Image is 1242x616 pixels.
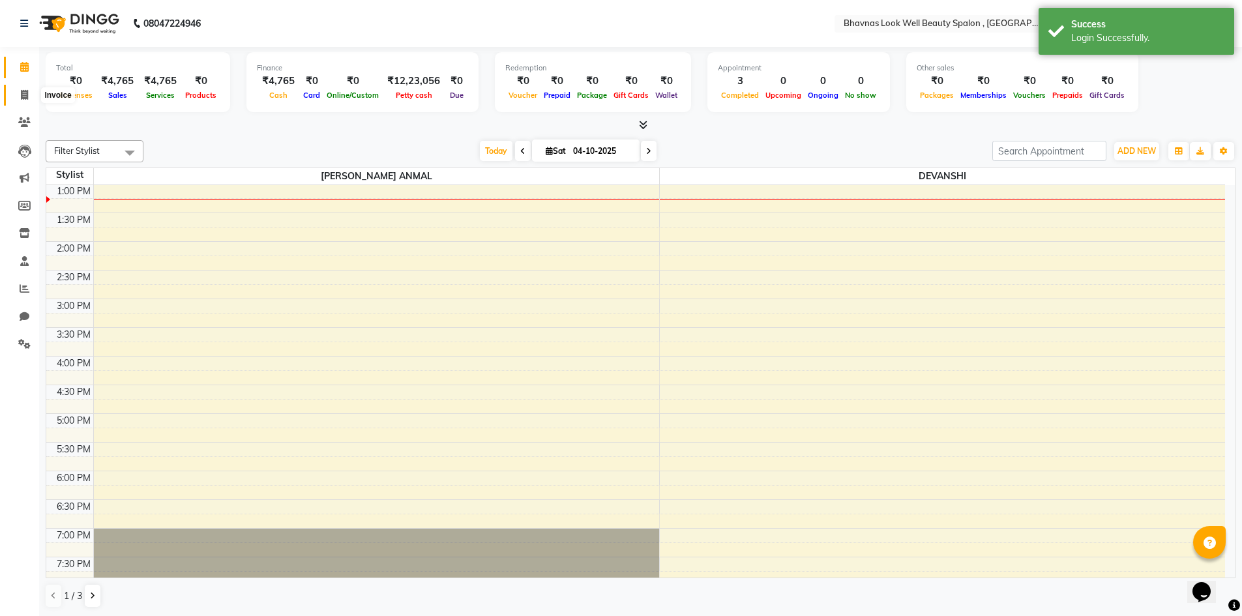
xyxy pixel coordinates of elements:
span: Today [480,141,512,161]
div: 7:30 PM [54,557,93,571]
span: Sat [542,146,569,156]
div: 1:30 PM [54,213,93,227]
input: Search Appointment [992,141,1106,161]
div: ₹0 [1086,74,1128,89]
div: 0 [805,74,842,89]
span: [PERSON_NAME] ANMAL [94,168,659,184]
span: Sales [105,91,130,100]
div: Invoice [41,87,74,103]
div: 4:00 PM [54,357,93,370]
span: Gift Cards [1086,91,1128,100]
div: 3:00 PM [54,299,93,313]
div: 3 [718,74,762,89]
div: ₹12,23,056 [382,74,445,89]
div: ₹4,765 [257,74,300,89]
span: ADD NEW [1117,146,1156,156]
span: Prepaids [1049,91,1086,100]
div: ₹4,765 [139,74,182,89]
span: DEVANSHI [660,168,1226,184]
span: Gift Cards [610,91,652,100]
div: 5:00 PM [54,414,93,428]
span: Vouchers [1010,91,1049,100]
div: Login Successfully. [1071,31,1224,45]
span: Package [574,91,610,100]
span: 1 / 3 [64,589,82,603]
div: ₹4,765 [96,74,139,89]
div: ₹0 [445,74,468,89]
div: 5:30 PM [54,443,93,456]
div: ₹0 [540,74,574,89]
span: Due [447,91,467,100]
div: 0 [842,74,880,89]
div: ₹0 [505,74,540,89]
button: ADD NEW [1114,142,1159,160]
div: ₹0 [56,74,96,89]
div: 0 [762,74,805,89]
div: Stylist [46,168,93,182]
span: Ongoing [805,91,842,100]
div: 2:00 PM [54,242,93,256]
div: ₹0 [610,74,652,89]
span: Services [143,91,178,100]
span: Voucher [505,91,540,100]
span: Upcoming [762,91,805,100]
span: Packages [917,91,957,100]
img: logo [33,5,123,42]
span: Cash [266,91,291,100]
div: Total [56,63,220,74]
span: Completed [718,91,762,100]
span: Wallet [652,91,681,100]
div: ₹0 [182,74,220,89]
div: 1:00 PM [54,184,93,198]
span: Prepaid [540,91,574,100]
div: Finance [257,63,468,74]
span: Memberships [957,91,1010,100]
div: ₹0 [300,74,323,89]
span: Online/Custom [323,91,382,100]
div: 7:00 PM [54,529,93,542]
div: 2:30 PM [54,271,93,284]
b: 08047224946 [143,5,201,42]
div: ₹0 [1049,74,1086,89]
span: Products [182,91,220,100]
div: Redemption [505,63,681,74]
div: ₹0 [652,74,681,89]
div: ₹0 [917,74,957,89]
div: Success [1071,18,1224,31]
div: 6:00 PM [54,471,93,485]
div: Appointment [718,63,880,74]
div: ₹0 [1010,74,1049,89]
div: 3:30 PM [54,328,93,342]
div: 6:30 PM [54,500,93,514]
div: 4:30 PM [54,385,93,399]
span: Petty cash [392,91,436,100]
div: Other sales [917,63,1128,74]
div: ₹0 [323,74,382,89]
div: ₹0 [574,74,610,89]
span: No show [842,91,880,100]
span: Filter Stylist [54,145,100,156]
span: Card [300,91,323,100]
input: 2025-10-04 [569,141,634,161]
iframe: chat widget [1187,564,1229,603]
div: ₹0 [957,74,1010,89]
